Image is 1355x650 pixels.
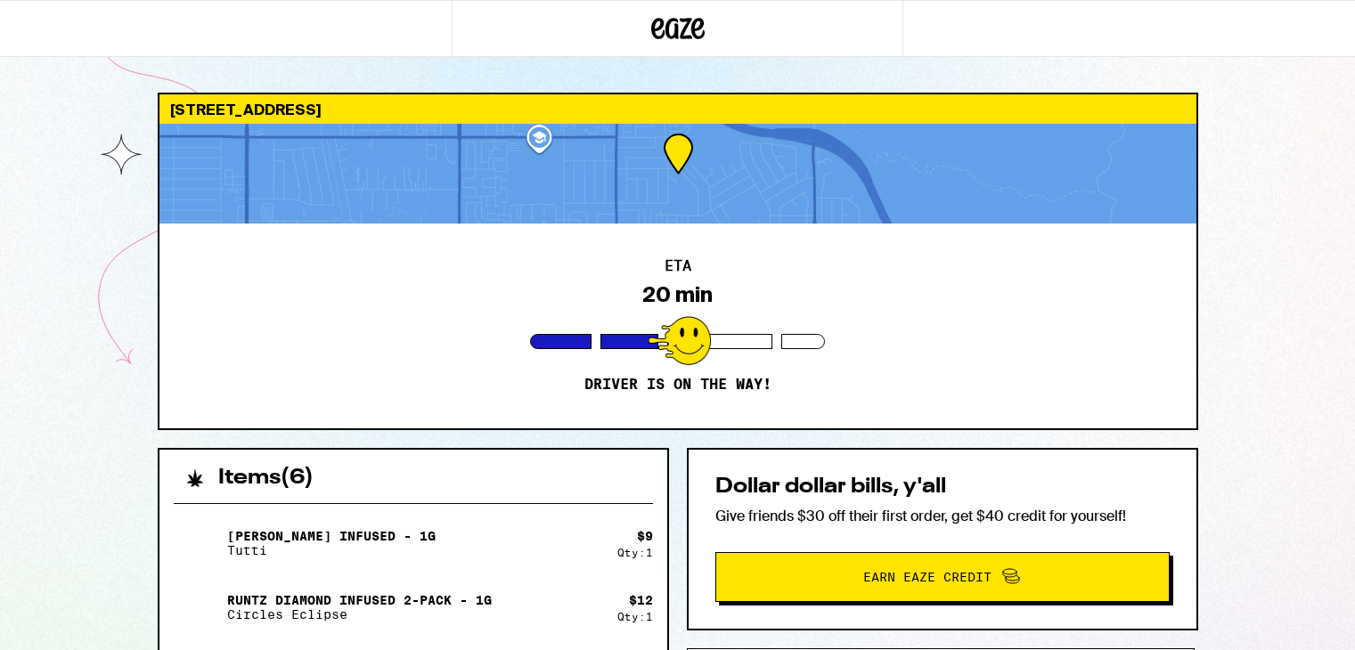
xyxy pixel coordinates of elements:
[617,611,653,622] div: Qty: 1
[715,552,1170,602] button: Earn Eaze Credit
[617,547,653,558] div: Qty: 1
[642,282,713,307] div: 20 min
[227,607,492,622] p: Circles Eclipse
[159,94,1196,124] div: [STREET_ADDRESS]
[715,507,1170,525] p: Give friends $30 off their first order, get $40 credit for yourself!
[665,259,691,273] h2: ETA
[227,593,492,607] p: Runtz Diamond Infused 2-Pack - 1g
[174,518,224,568] img: Cali Haze Infused - 1g
[218,467,314,489] h2: Items ( 6 )
[629,593,653,607] div: $ 12
[174,582,224,632] img: Runtz Diamond Infused 2-Pack - 1g
[715,476,1170,498] h2: Dollar dollar bills, y'all
[863,571,992,583] span: Earn Eaze Credit
[637,529,653,543] div: $ 9
[227,529,436,543] p: [PERSON_NAME] Infused - 1g
[584,376,771,394] p: Driver is on the way!
[227,543,436,557] p: Tutti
